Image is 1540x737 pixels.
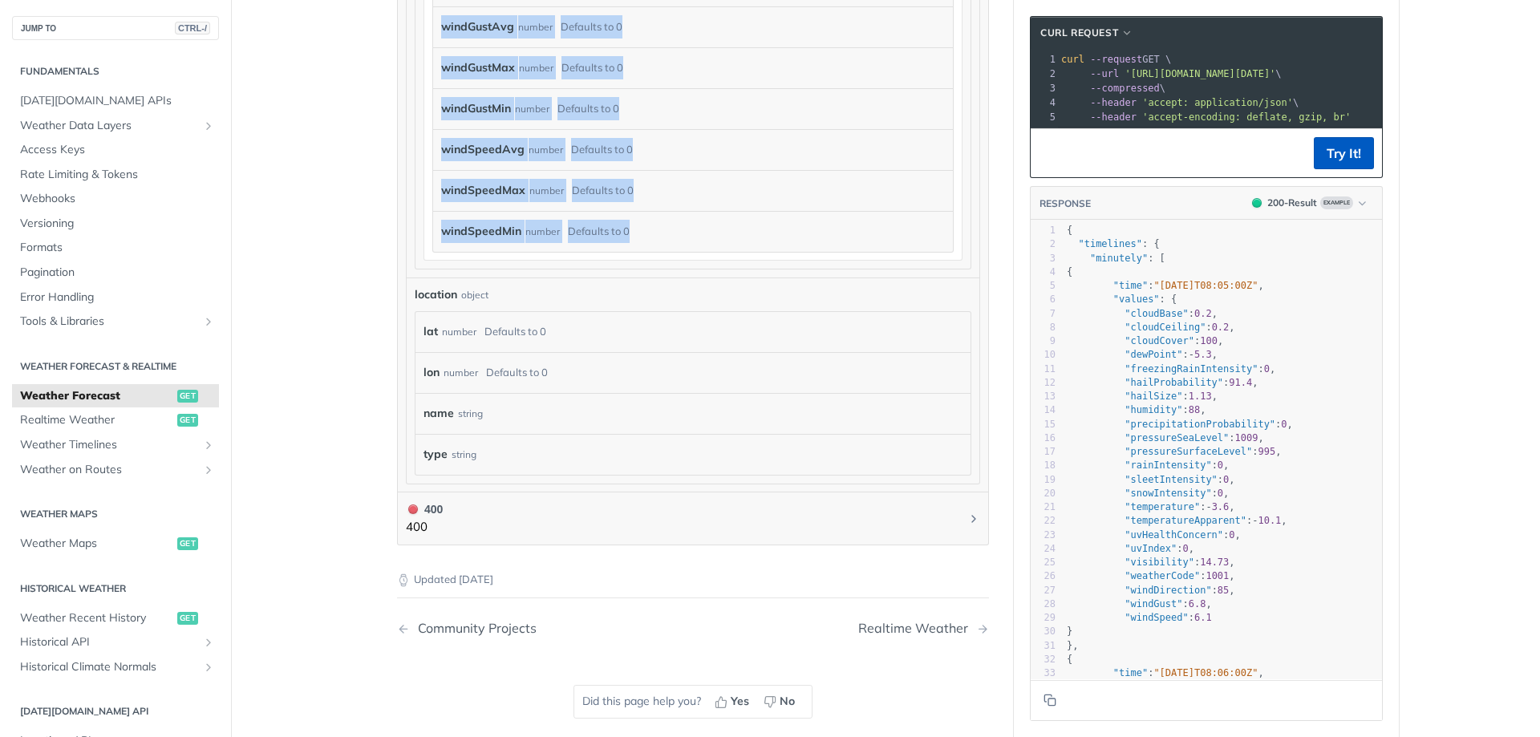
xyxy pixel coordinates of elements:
[1125,419,1275,430] span: "precipitationProbability"
[858,621,976,636] div: Realtime Weather
[20,659,198,675] span: Historical Climate Normals
[1067,225,1072,236] span: {
[20,93,215,109] span: [DATE][DOMAIN_NAME] APIs
[1031,252,1056,265] div: 3
[1035,25,1139,41] button: cURL Request
[561,15,622,38] div: Defaults to 0
[1258,446,1275,457] span: 995
[12,630,219,654] a: Historical APIShow subpages for Historical API
[20,536,173,552] span: Weather Maps
[858,621,989,636] a: Next Page: Realtime Weather
[1067,654,1072,665] span: {
[12,408,219,432] a: Realtime Weatherget
[12,16,219,40] button: JUMP TOCTRL-/
[444,361,478,384] div: number
[1031,362,1056,376] div: 11
[397,605,989,652] nav: Pagination Controls
[1125,474,1218,485] span: "sleetIntensity"
[1031,514,1056,528] div: 22
[1090,54,1142,65] span: --request
[397,572,989,588] p: Updated [DATE]
[709,690,758,714] button: Yes
[1142,97,1293,108] span: 'accept: application/json'
[20,191,215,207] span: Webhooks
[1142,111,1351,123] span: 'accept-encoding: deflate, gzip, br'
[1067,253,1165,264] span: : [
[441,138,525,161] label: windSpeedAvg
[1194,349,1212,360] span: 5.3
[1267,196,1317,210] div: 200 - Result
[441,220,521,243] label: windSpeedMin
[1125,335,1194,346] span: "cloudCover"
[1314,137,1374,169] button: Try It!
[1113,667,1148,678] span: "time"
[758,690,804,714] button: No
[20,462,198,478] span: Weather on Routes
[410,621,537,636] div: Community Projects
[1113,280,1148,291] span: "time"
[175,22,210,34] span: CTRL-/
[458,402,483,425] div: string
[20,314,198,330] span: Tools & Libraries
[1031,237,1056,251] div: 2
[515,97,549,120] div: number
[202,636,215,649] button: Show subpages for Historical API
[20,437,198,453] span: Weather Timelines
[423,320,438,343] label: lat
[1031,473,1056,487] div: 19
[1067,446,1281,457] span: : ,
[1125,432,1229,443] span: "pressureSeaLevel"
[12,433,219,457] a: Weather TimelinesShow subpages for Weather Timelines
[1125,557,1194,568] span: "visibility"
[1218,488,1223,499] span: 0
[202,119,215,132] button: Show subpages for Weather Data Layers
[1031,224,1056,237] div: 1
[1031,431,1056,445] div: 16
[1125,501,1200,512] span: "temperature"
[202,315,215,328] button: Show subpages for Tools & Libraries
[1125,515,1246,526] span: "temperatureApparent"
[1189,598,1206,609] span: 6.8
[1031,81,1058,95] div: 3
[557,97,619,120] div: Defaults to 0
[967,512,980,525] svg: Chevron
[12,532,219,556] a: Weather Mapsget
[1090,253,1148,264] span: "minutely"
[519,56,553,79] div: number
[20,216,215,232] span: Versioning
[202,439,215,452] button: Show subpages for Weather Timelines
[20,142,215,158] span: Access Keys
[12,359,219,374] h2: Weather Forecast & realtime
[571,138,633,161] div: Defaults to 0
[1218,585,1229,596] span: 85
[1078,238,1141,249] span: "timelines"
[20,412,173,428] span: Realtime Weather
[20,290,215,306] span: Error Handling
[12,261,219,285] a: Pagination
[1090,68,1119,79] span: --url
[1031,597,1056,611] div: 28
[1067,432,1264,443] span: : ,
[1200,557,1229,568] span: 14.73
[1031,334,1056,348] div: 9
[1189,349,1194,360] span: -
[1229,377,1252,388] span: 91.4
[415,286,457,303] span: location
[1320,196,1353,209] span: Example
[423,402,454,425] label: name
[1031,376,1056,390] div: 12
[780,693,795,710] span: No
[461,288,488,302] div: object
[1229,529,1234,541] span: 0
[1031,611,1056,625] div: 29
[1194,308,1212,319] span: 0.2
[452,443,476,466] div: string
[1031,307,1056,321] div: 7
[1031,569,1056,583] div: 26
[1031,584,1056,597] div: 27
[408,504,418,514] span: 400
[1061,83,1165,94] span: \
[1067,322,1235,333] span: : ,
[1258,515,1281,526] span: 10.1
[1067,667,1264,678] span: : ,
